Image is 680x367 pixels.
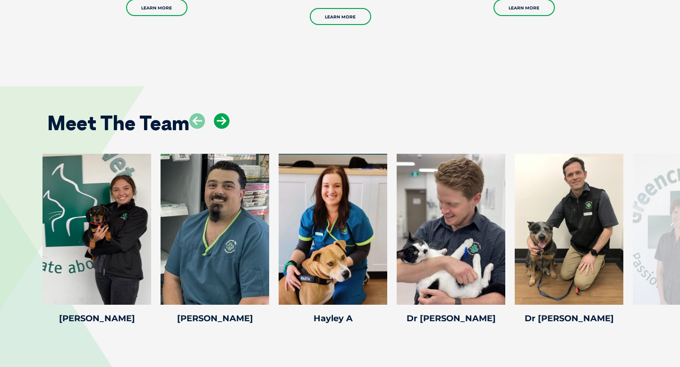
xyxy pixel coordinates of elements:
h4: [PERSON_NAME] [161,314,269,323]
h4: Dr [PERSON_NAME] [515,314,623,323]
h2: Meet The Team [47,113,189,133]
h4: Hayley A [279,314,387,323]
h4: Dr [PERSON_NAME] [397,314,505,323]
h4: [PERSON_NAME] [42,314,151,323]
a: Learn More [310,8,371,25]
